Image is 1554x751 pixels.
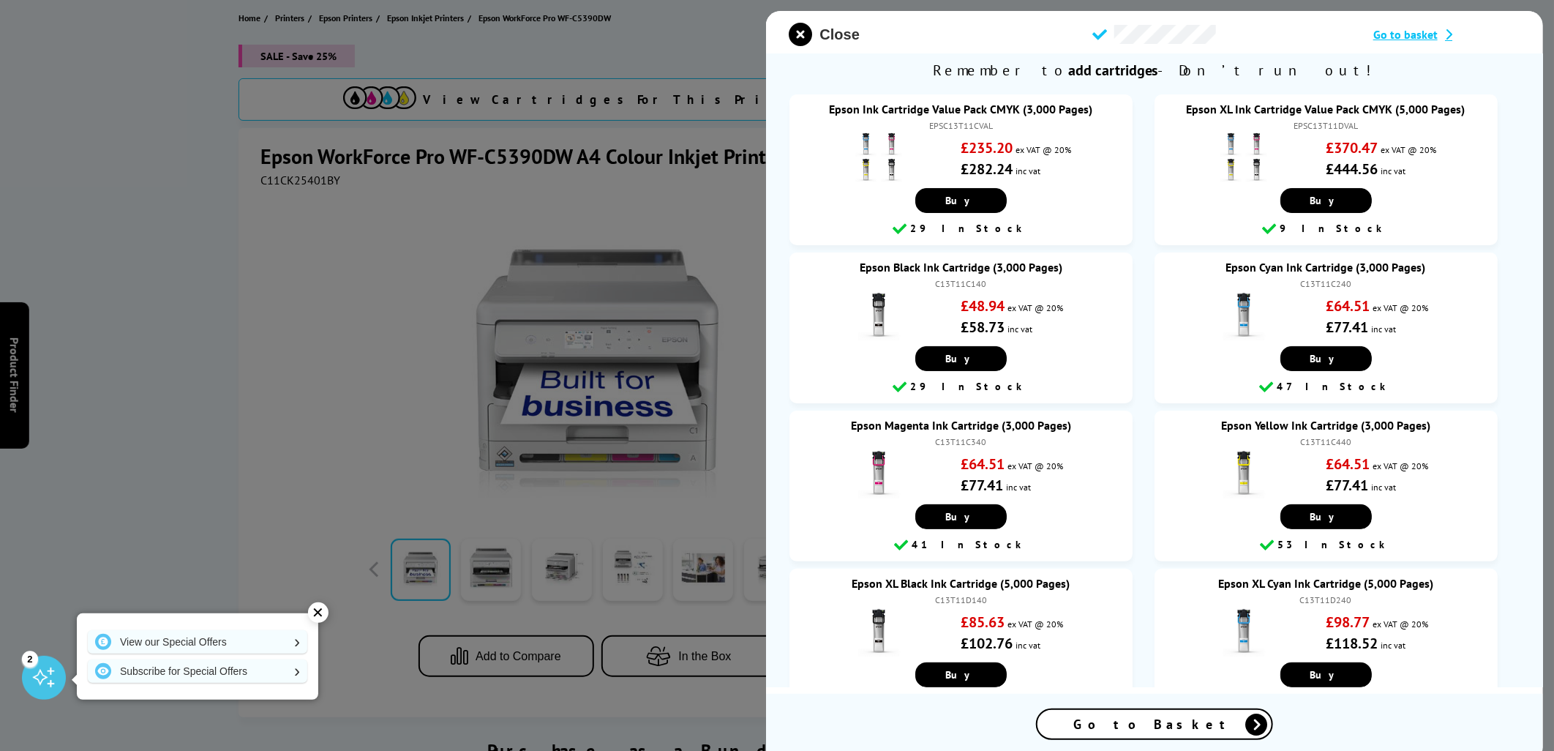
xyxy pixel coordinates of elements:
[1162,537,1490,554] div: 53 In Stock
[797,537,1125,554] div: 41 In Stock
[1162,220,1490,238] div: 9 In Stock
[1372,482,1397,493] span: inc vat
[1326,476,1369,495] strong: £77.41
[1310,668,1342,681] span: Buy
[1008,460,1064,471] span: ex VAT @ 20%
[945,510,977,523] span: Buy
[1218,447,1269,498] img: Epson Yellow Ink Cartridge (3,000 Pages)
[1326,455,1370,474] strong: £64.51
[1187,102,1465,116] a: Epson XL Ink Cartridge Value Pack CMYK (5,000 Pages)
[1218,605,1269,657] img: Epson XL Cyan Ink Cartridge (5,000 Pages)
[789,23,860,46] button: close modal
[1326,613,1370,632] strong: £98.77
[1373,460,1429,471] span: ex VAT @ 20%
[1169,594,1483,605] div: C13T11D240
[820,26,860,43] span: Close
[804,278,1118,289] div: C13T11C140
[804,436,1118,447] div: C13T11C340
[1373,302,1429,313] span: ex VAT @ 20%
[1310,352,1342,365] span: Buy
[1218,289,1269,340] img: Epson Cyan Ink Cartridge (3,000 Pages)
[1226,260,1426,274] a: Epson Cyan Ink Cartridge (3,000 Pages)
[1008,302,1064,313] span: ex VAT @ 20%
[1326,138,1378,157] strong: £370.47
[1222,418,1431,433] a: Epson Yellow Ink Cartridge (3,000 Pages)
[1373,619,1429,629] span: ex VAT @ 20%
[961,318,1005,337] strong: £58.73
[853,131,904,182] img: Epson Ink Cartridge Value Pack CMYK (3,000 Pages)
[1008,324,1033,335] span: inc vat
[1372,324,1397,335] span: inc vat
[88,660,307,683] a: Subscribe for Special Offers
[1008,619,1064,629] span: ex VAT @ 20%
[1169,436,1483,447] div: C13T11C440
[1310,510,1342,523] span: Buy
[1219,576,1434,591] a: Epson XL Cyan Ink Cartridge (5,000 Pages)
[1310,194,1342,207] span: Buy
[1068,61,1158,80] b: add cartridges
[797,220,1125,238] div: 29 In Stock
[852,576,1070,591] a: Epson XL Black Ink Cartridge (5,000 Pages)
[1381,165,1406,176] span: inc vat
[1169,120,1483,131] div: EPSC13T11DVAL
[961,160,1013,179] strong: £282.24
[860,260,1062,274] a: Epson Black Ink Cartridge (3,000 Pages)
[1016,640,1041,651] span: inc vat
[1326,634,1378,653] strong: £118.52
[945,668,977,681] span: Buy
[961,455,1005,474] strong: £64.51
[1326,160,1378,179] strong: £444.56
[804,594,1118,605] div: C13T11D140
[88,630,307,654] a: View our Special Offers
[1074,716,1235,733] span: Go to Basket
[804,120,1118,131] div: EPSC13T11CVAL
[961,634,1013,653] strong: £102.76
[853,605,904,657] img: Epson XL Black Ink Cartridge (5,000 Pages)
[1036,709,1273,740] a: Go to Basket
[853,289,904,340] img: Epson Black Ink Cartridge (3,000 Pages)
[1326,318,1369,337] strong: £77.41
[766,53,1543,87] span: Remember to - Don’t run out!
[853,447,904,498] img: Epson Magenta Ink Cartridge (3,000 Pages)
[1381,640,1406,651] span: inc vat
[961,138,1013,157] strong: £235.20
[1007,482,1032,493] span: inc vat
[797,378,1125,396] div: 29 In Stock
[308,602,329,623] div: ✕
[1016,165,1041,176] span: inc vat
[1016,144,1072,155] span: ex VAT @ 20%
[1373,27,1438,42] span: Go to basket
[961,613,1005,632] strong: £85.63
[851,418,1071,433] a: Epson Magenta Ink Cartridge (3,000 Pages)
[830,102,1093,116] a: Epson Ink Cartridge Value Pack CMYK (3,000 Pages)
[1381,144,1437,155] span: ex VAT @ 20%
[1169,278,1483,289] div: C13T11C240
[1218,131,1269,182] img: Epson XL Ink Cartridge Value Pack CMYK (5,000 Pages)
[1373,27,1520,42] a: Go to basket
[1326,296,1370,315] strong: £64.51
[1162,378,1490,396] div: 47 In Stock
[961,476,1004,495] strong: £77.41
[945,194,977,207] span: Buy
[945,352,977,365] span: Buy
[22,651,38,667] div: 2
[961,296,1005,315] strong: £48.94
